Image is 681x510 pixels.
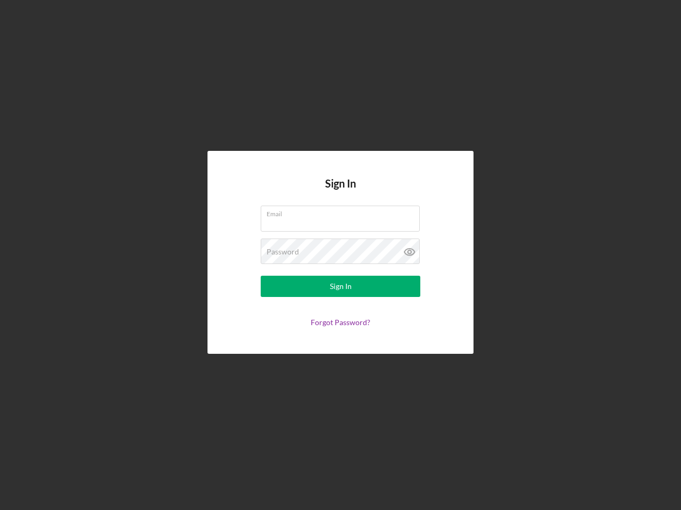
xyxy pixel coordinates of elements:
label: Password [267,248,299,256]
label: Email [267,206,420,218]
h4: Sign In [325,177,356,206]
a: Forgot Password? [311,318,370,327]
button: Sign In [261,276,420,297]
div: Sign In [330,276,352,297]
